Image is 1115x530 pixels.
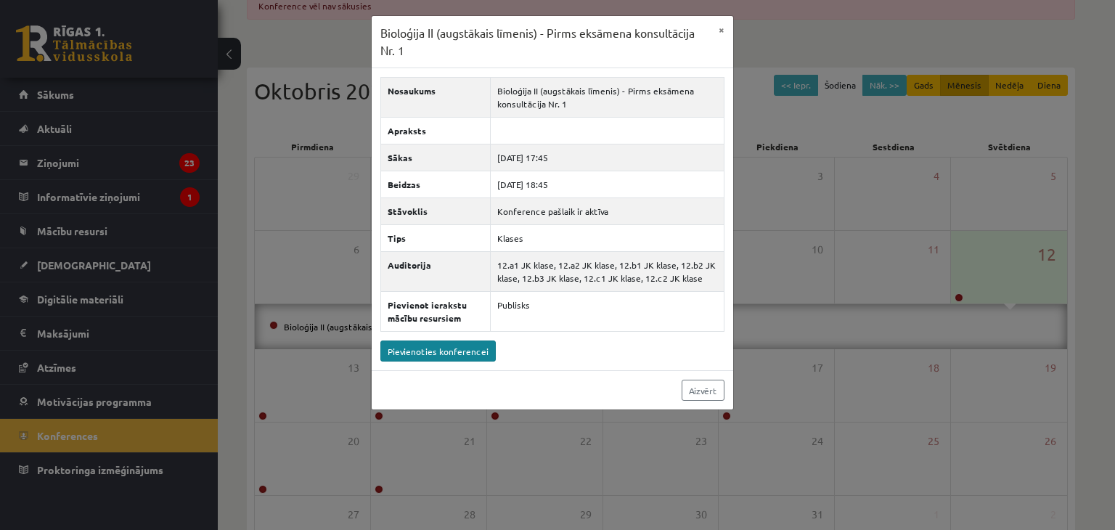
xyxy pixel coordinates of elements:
th: Apraksts [380,118,491,144]
td: 12.a1 JK klase, 12.a2 JK klase, 12.b1 JK klase, 12.b2 JK klase, 12.b3 JK klase, 12.c1 JK klase, 1... [491,252,724,292]
td: Publisks [491,292,724,332]
button: × [710,16,733,44]
a: Aizvērt [682,380,724,401]
th: Stāvoklis [380,198,491,225]
th: Auditorija [380,252,491,292]
td: [DATE] 18:45 [491,171,724,198]
th: Tips [380,225,491,252]
td: Klases [491,225,724,252]
td: Konference pašlaik ir aktīva [491,198,724,225]
th: Beidzas [380,171,491,198]
th: Nosaukums [380,78,491,118]
th: Sākas [380,144,491,171]
h3: Bioloģija II (augstākais līmenis) - Pirms eksāmena konsultācija Nr. 1 [380,25,710,59]
a: Pievienoties konferencei [380,341,496,362]
td: Bioloģija II (augstākais līmenis) - Pirms eksāmena konsultācija Nr. 1 [491,78,724,118]
td: [DATE] 17:45 [491,144,724,171]
th: Pievienot ierakstu mācību resursiem [380,292,491,332]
